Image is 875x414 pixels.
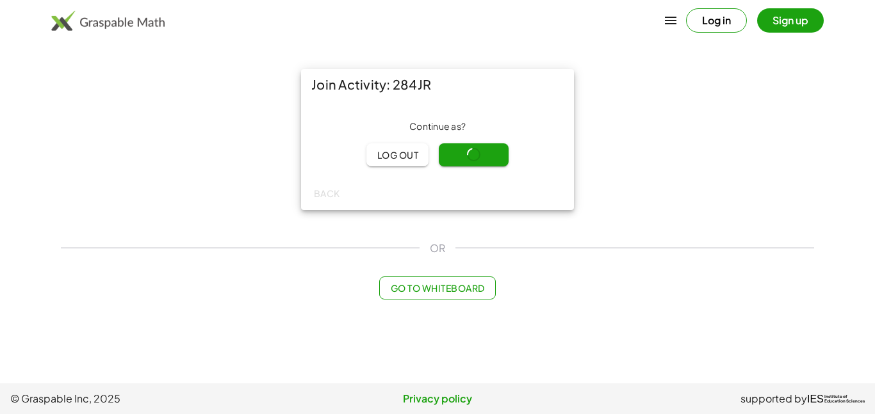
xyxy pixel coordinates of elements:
button: Log out [366,143,429,166]
span: IES [807,393,824,405]
span: Log out [377,149,418,161]
button: Log in [686,8,747,33]
button: Sign up [757,8,824,33]
a: IESInstitute ofEducation Sciences [807,391,865,406]
span: © Graspable Inc, 2025 [10,391,295,406]
a: Privacy policy [295,391,580,406]
div: Join Activity: 284JR [301,69,574,100]
span: Institute of Education Sciences [824,395,865,404]
span: OR [430,241,445,256]
span: Go to Whiteboard [390,282,484,294]
div: Continue as ? [311,120,564,133]
span: supported by [740,391,807,406]
button: Go to Whiteboard [379,276,495,299]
